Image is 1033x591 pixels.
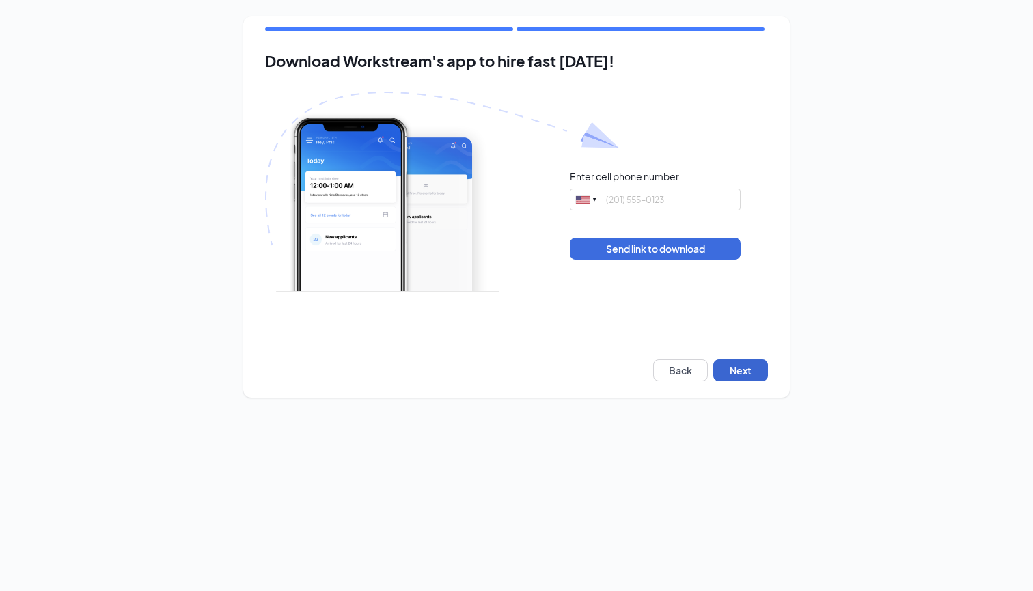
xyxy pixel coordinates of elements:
div: Enter cell phone number [570,169,679,183]
button: Back [653,359,708,381]
div: United States: +1 [570,189,602,210]
h2: Download Workstream's app to hire fast [DATE]! [265,53,768,70]
img: Download Workstream's app with paper plane [265,92,619,292]
button: Send link to download [570,238,741,260]
input: (201) 555-0123 [570,189,741,210]
button: Next [713,359,768,381]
